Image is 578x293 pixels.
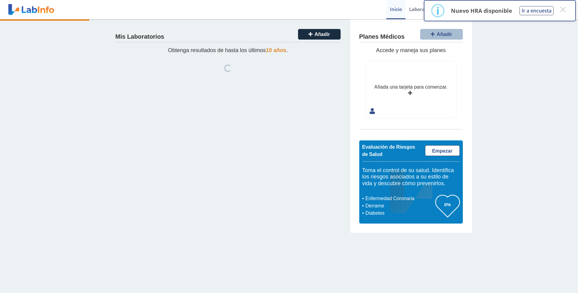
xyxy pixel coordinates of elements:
button: Añadir [420,29,463,40]
span: Accede y maneja sus planes [376,47,446,53]
button: Añadir [298,29,341,40]
h4: Planes Médicos [359,33,405,41]
li: Diabetes [364,210,435,217]
div: i [436,5,439,16]
span: 10 años [266,47,286,53]
span: Añadir [314,32,330,37]
h4: Mis Laboratorios [115,33,164,41]
span: Evaluación de Riesgos de Salud [362,144,415,157]
iframe: Help widget launcher [524,269,571,286]
h3: 0% [435,201,460,208]
a: Empezar [425,145,460,156]
div: Añada una tarjeta para comenzar. [374,83,447,91]
button: Ir a encuesta [519,6,554,15]
button: Close this dialog [557,4,568,15]
li: Enfermedad Coronaria [364,195,435,202]
span: Añadir [437,32,452,37]
h5: Toma el control de su salud. Identifica los riesgos asociados a su estilo de vida y descubre cómo... [362,167,460,187]
li: Derrame [364,202,435,210]
span: Empezar [432,148,452,154]
p: Nuevo HRA disponible [451,7,512,14]
span: Obtenga resultados de hasta los últimos . [168,47,288,53]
